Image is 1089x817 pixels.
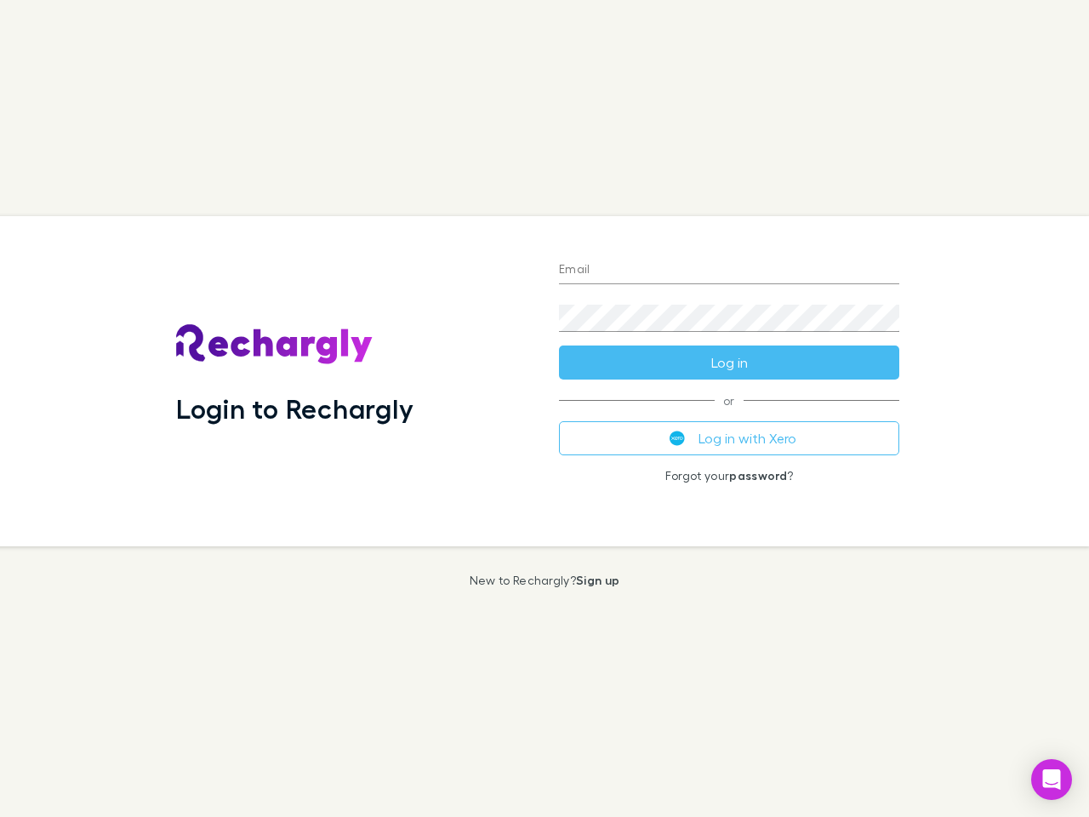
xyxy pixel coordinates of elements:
a: Sign up [576,573,619,587]
img: Rechargly's Logo [176,324,373,365]
h1: Login to Rechargly [176,392,413,425]
span: or [559,400,899,401]
p: Forgot your ? [559,469,899,483]
p: New to Rechargly? [470,574,620,587]
button: Log in with Xero [559,421,899,455]
a: password [729,468,787,483]
img: Xero's logo [670,431,685,446]
div: Open Intercom Messenger [1031,759,1072,800]
button: Log in [559,346,899,380]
